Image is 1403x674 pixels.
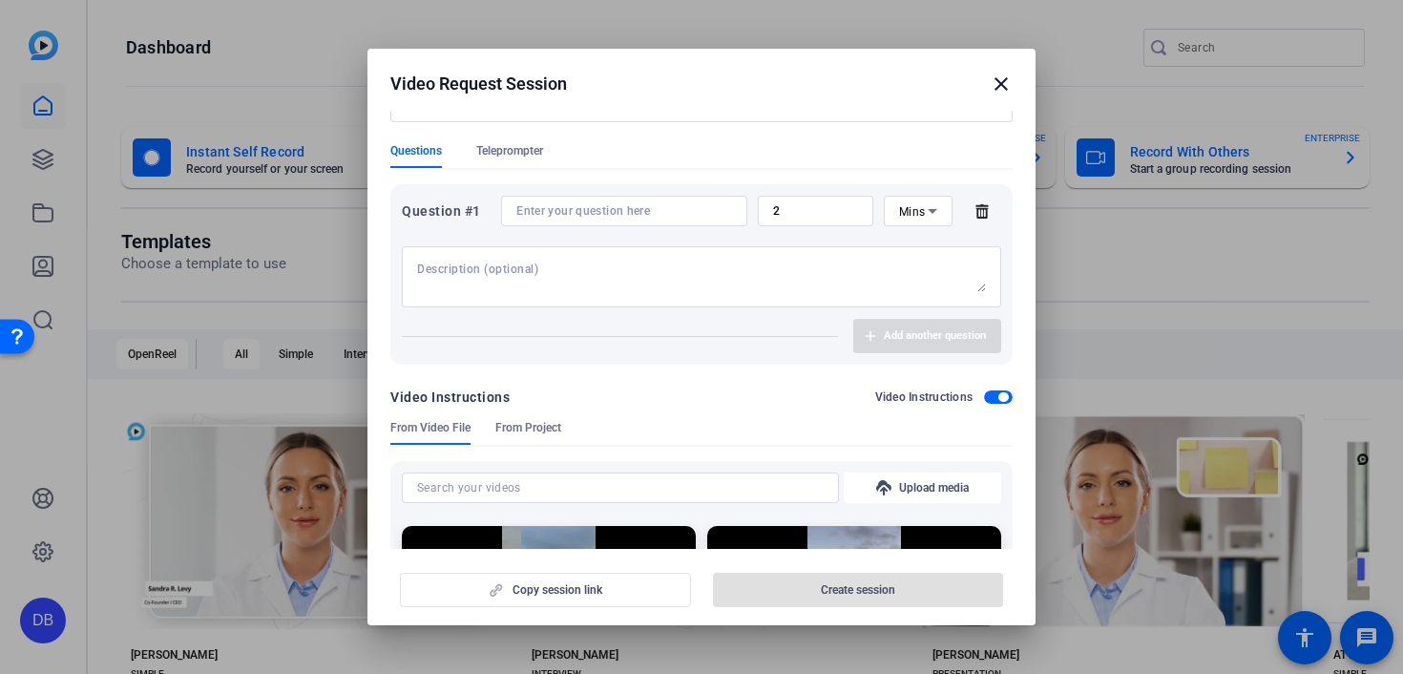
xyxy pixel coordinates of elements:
mat-icon: close [990,73,1013,95]
span: Upload media [899,480,969,495]
span: Teleprompter [476,143,543,158]
span: Mins [899,205,926,219]
h2: Video Instructions [875,390,974,405]
span: From Video File [390,420,471,435]
input: Time [773,203,858,219]
div: Video Request Session [390,73,1013,95]
span: Questions [390,143,442,158]
input: Enter your question here [516,203,732,219]
span: From Project [495,420,561,435]
input: Search your videos [417,476,824,499]
div: Video Instructions [390,386,510,409]
button: Upload media [844,473,1001,503]
div: Question #1 [402,200,491,222]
